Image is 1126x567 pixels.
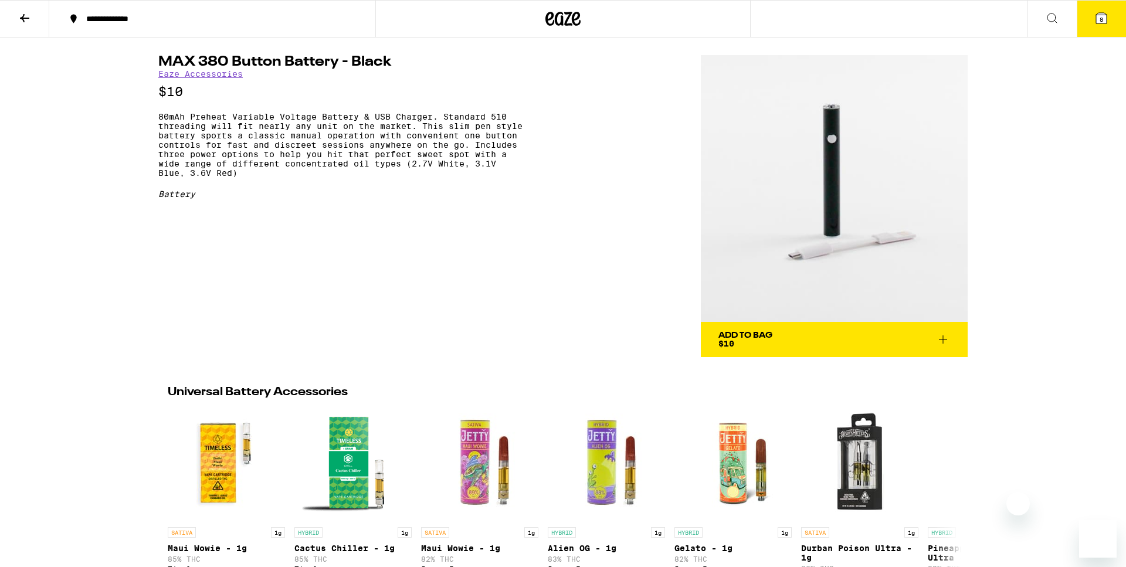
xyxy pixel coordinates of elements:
p: $10 [158,84,523,99]
p: 1g [271,527,285,538]
p: 1g [651,527,665,538]
p: SATIVA [421,527,449,538]
p: 82% THC [674,555,792,563]
p: Pineapple Express Ultra - 1g [928,544,1045,562]
p: 85% THC [168,555,285,563]
p: Gelato - 1g [674,544,792,553]
p: SATIVA [801,527,829,538]
h1: MAX 380 Button Battery - Black [158,55,523,69]
p: HYBRID [928,527,956,538]
img: Eaze Accessories - MAX 380 Button Battery - Black [701,55,968,322]
p: 1g [524,527,538,538]
p: Durban Poison Ultra - 1g [801,544,918,562]
p: Cactus Chiller - 1g [294,544,412,553]
img: Timeless - Maui Wowie - 1g [168,404,285,521]
img: Jetty Extracts - Maui Wowie - 1g [421,404,538,521]
p: Alien OG - 1g [548,544,665,553]
p: 83% THC [548,555,665,563]
p: 1g [778,527,792,538]
img: Jetty Extracts - Alien OG - 1g [548,404,665,521]
p: 1g [904,527,918,538]
iframe: Close message [1006,492,1030,515]
p: 85% THC [294,555,412,563]
p: 82% THC [421,555,538,563]
iframe: Button to launch messaging window [1079,520,1117,558]
p: Maui Wowie - 1g [421,544,538,553]
img: Timeless - Cactus Chiller - 1g [294,404,412,521]
button: Add To Bag$10 [701,322,968,357]
span: 8 [1100,16,1103,23]
img: Heavy Hitters - Durban Poison Ultra - 1g [801,404,918,521]
img: Heavy Hitters - Pineapple Express Ultra - 1g [928,404,1045,521]
p: HYBRID [674,527,703,538]
p: 1g [398,527,412,538]
div: Battery [158,189,523,199]
p: 80mAh Preheat Variable Voltage Battery & USB Charger. Standard 510 threading will fit nearly any ... [158,112,523,178]
img: Jetty Extracts - Gelato - 1g [674,404,792,521]
p: HYBRID [548,527,576,538]
div: Add To Bag [718,331,772,339]
span: $10 [718,339,734,348]
p: SATIVA [168,527,196,538]
a: Eaze Accessories [158,69,243,79]
p: Maui Wowie - 1g [168,544,285,553]
h2: Universal Battery Accessories [168,386,958,398]
p: HYBRID [294,527,323,538]
button: 8 [1077,1,1126,37]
